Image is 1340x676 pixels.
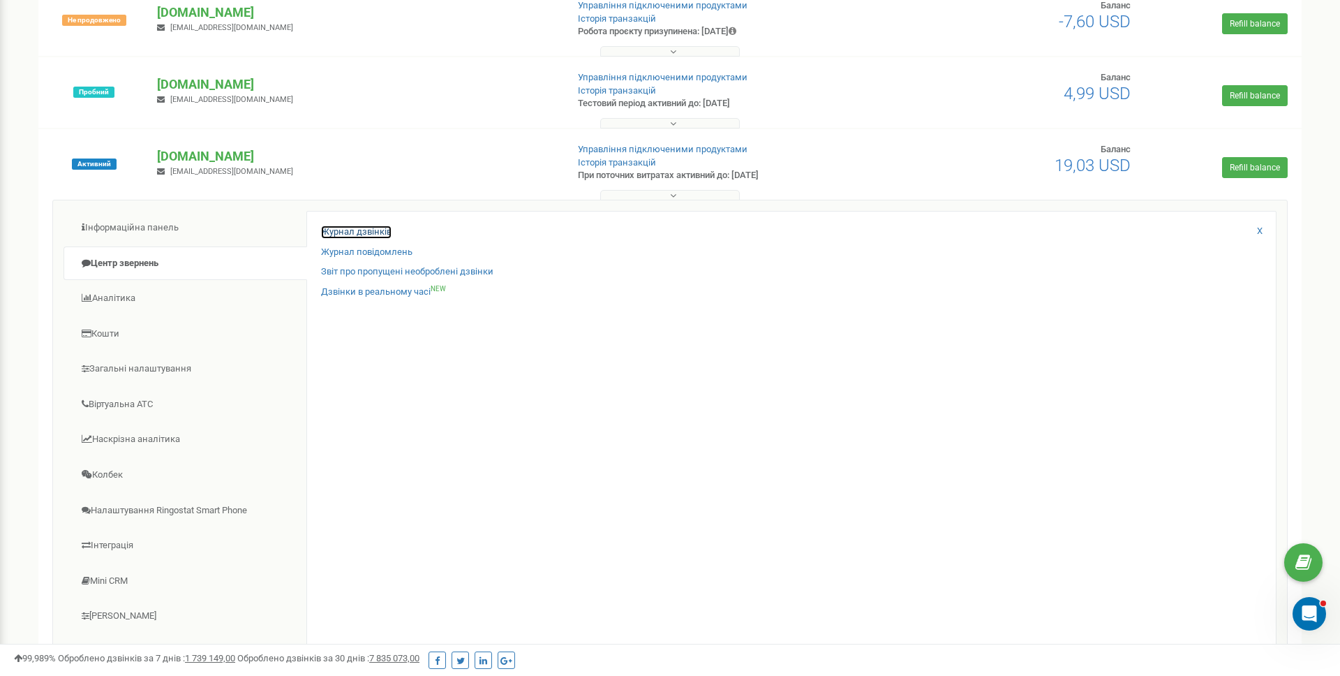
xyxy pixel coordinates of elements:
p: [DOMAIN_NAME] [157,3,555,22]
a: Колбек [64,458,307,492]
a: Refill balance [1222,13,1288,34]
a: X [1257,225,1263,238]
iframe: Intercom live chat [1293,597,1326,631]
a: Дзвінки в реальному часіNEW [321,286,446,299]
a: Журнал повідомлень [321,246,412,259]
a: Інформаційна панель [64,211,307,245]
a: Refill balance [1222,157,1288,178]
sup: NEW [431,285,446,293]
a: Історія транзакцій [578,157,656,168]
span: 99,989% [14,653,56,663]
a: Загальні налаштування [64,352,307,386]
span: Не продовжено [62,15,126,26]
a: Refill balance [1222,85,1288,106]
span: Баланс [1101,72,1131,82]
a: Управління підключеними продуктами [578,72,747,82]
span: -7,60 USD [1059,12,1131,31]
a: Звіт про пропущені необроблені дзвінки [321,265,493,279]
a: Центр звернень [64,247,307,281]
a: Mini CRM [64,564,307,598]
p: [DOMAIN_NAME] [157,147,555,166]
span: Пробний [73,87,114,98]
span: [EMAIL_ADDRESS][DOMAIN_NAME] [170,23,293,32]
p: [DOMAIN_NAME] [157,75,555,94]
span: Оброблено дзвінків за 7 днів : [58,653,235,663]
p: При поточних витратах активний до: [DATE] [578,169,871,182]
span: Активний [72,159,117,170]
a: Кошти [64,317,307,351]
span: Баланс [1101,144,1131,154]
p: Робота проєкту призупинена: [DATE] [578,25,871,38]
a: Управління підключеними продуктами [578,144,747,154]
a: [PERSON_NAME] [64,599,307,633]
u: 7 835 073,00 [369,653,419,663]
a: Історія транзакцій [578,85,656,96]
a: Журнал дзвінків [321,226,392,239]
a: Інтеграція [64,529,307,563]
a: Наскрізна аналітика [64,422,307,457]
a: Історія транзакцій [578,13,656,24]
span: 4,99 USD [1064,84,1131,103]
p: Тестовий період активний до: [DATE] [578,97,871,110]
u: 1 739 149,00 [185,653,235,663]
a: Віртуальна АТС [64,388,307,422]
a: Аналiтика [64,281,307,316]
span: 19,03 USD [1055,156,1131,175]
span: [EMAIL_ADDRESS][DOMAIN_NAME] [170,95,293,104]
span: [EMAIL_ADDRESS][DOMAIN_NAME] [170,167,293,176]
a: Налаштування Ringostat Smart Phone [64,494,307,528]
span: Оброблено дзвінків за 30 днів : [237,653,419,663]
